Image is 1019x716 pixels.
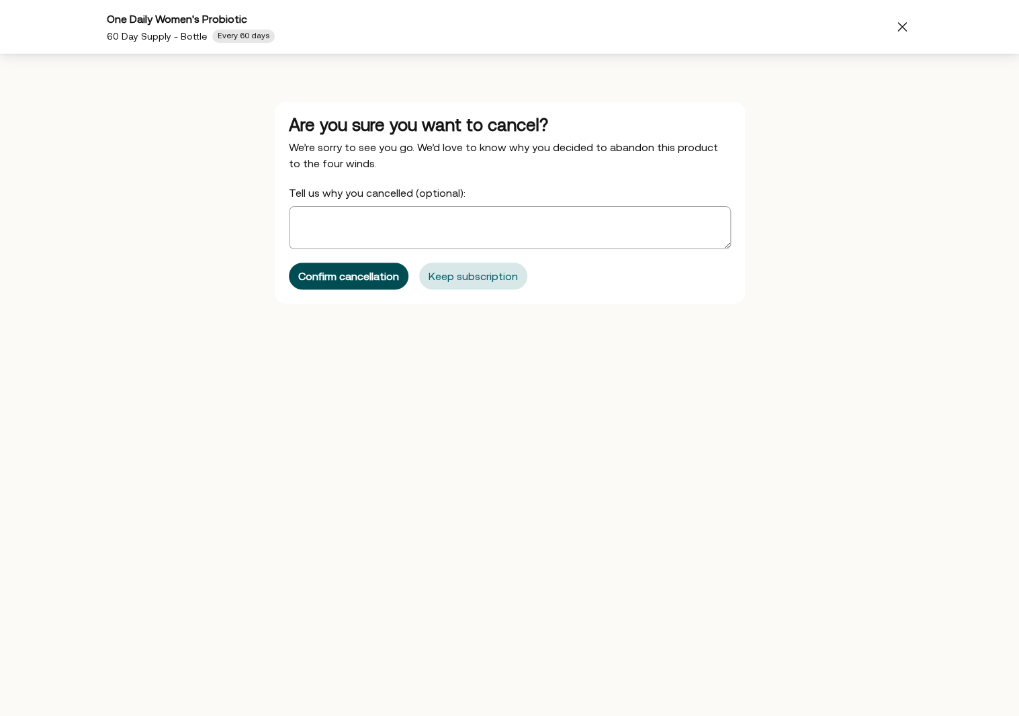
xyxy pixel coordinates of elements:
[289,187,466,199] span: Tell us why you cancelled (optional):
[107,31,207,42] span: 60 Day Supply - Bottle
[107,13,247,25] span: One Daily Women's Probiotic
[429,271,518,281] div: Keep subscription
[289,263,408,289] button: Confirm cancellation
[289,116,731,134] div: Are you sure you want to cancel?
[298,271,399,281] div: Confirm cancellation
[419,263,527,289] button: Keep subscription
[289,141,718,169] span: We’re sorry to see you go. We’d love to know why you decided to abandon this product to the four ...
[218,31,269,42] span: Every 60 days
